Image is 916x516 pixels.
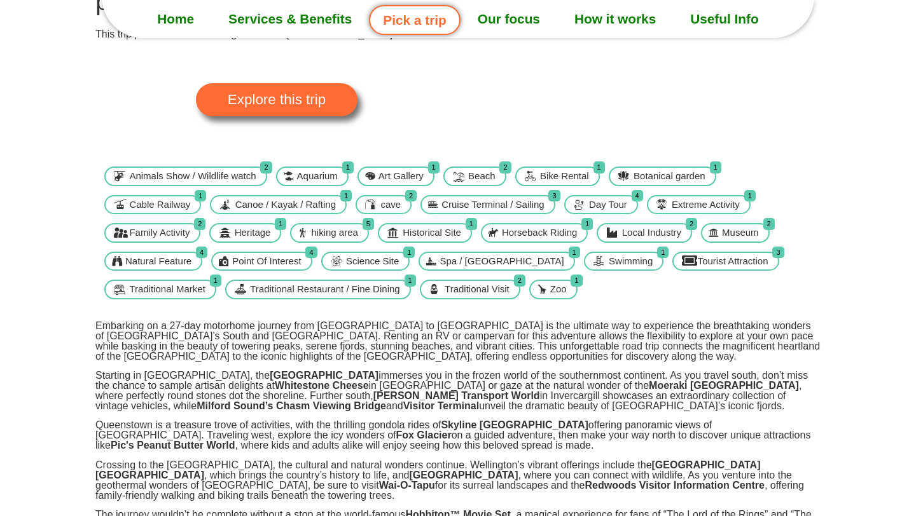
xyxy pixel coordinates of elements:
[405,190,417,202] span: 2
[343,254,402,269] span: Science Site
[126,169,259,184] span: Animals Show / Wildlife watch
[399,226,464,240] span: Historical Site
[499,161,511,173] span: 2
[373,390,540,401] strong: [PERSON_NAME] Transport World
[308,226,361,240] span: hiking area
[710,161,721,173] span: 1
[719,226,762,240] span: Museum
[410,470,518,480] strong: [GEOGRAPHIC_DATA]
[537,169,592,184] span: Bike Rental
[197,400,386,411] strong: Milford Sound’s Chasm Viewing Bridge
[593,161,605,173] span: 1
[232,198,339,212] span: Canoe / Kayak / Rafting
[232,226,274,240] span: Heritage
[275,218,286,230] span: 1
[632,190,643,202] span: 4
[396,430,451,440] strong: Fox Glacier
[686,218,697,230] span: 2
[342,161,354,173] span: 1
[403,400,479,411] strong: Visitor Terminal
[126,226,193,240] span: Family Activity
[657,247,669,259] span: 1
[340,190,352,202] span: 1
[196,83,357,116] a: Explore this trip
[441,282,513,297] span: Traditional Visit
[405,275,416,287] span: 1
[95,460,821,501] p: Crossing to the [GEOGRAPHIC_DATA], the cultural and natural wonders continue. Wellington’s vibran...
[126,282,209,297] span: Traditional Market
[102,3,814,35] nav: Menu
[585,480,764,491] strong: Redwoods Visitor Information Centre
[403,247,415,259] span: 1
[772,247,784,259] span: 3
[436,254,567,269] span: Spa / [GEOGRAPHIC_DATA]
[194,218,205,230] span: 2
[695,254,772,269] span: Tourist Attraction
[438,198,547,212] span: Cruise Terminal / Sailing
[95,459,761,480] strong: [GEOGRAPHIC_DATA] [GEOGRAPHIC_DATA]
[211,3,369,35] a: Services & Benefits
[557,3,673,35] a: How it works
[499,226,580,240] span: Horseback Riding
[195,190,206,202] span: 1
[547,282,570,297] span: Zoo
[630,169,709,184] span: Botanical garden
[375,169,427,184] span: Art Gallery
[270,370,378,381] strong: [GEOGRAPHIC_DATA]
[548,190,560,202] span: 3
[196,247,207,259] span: 4
[586,198,630,212] span: Day Tour
[619,226,684,240] span: Local Industry
[428,161,440,173] span: 1
[275,380,369,391] strong: Whitestone Cheese
[514,275,525,287] span: 2
[465,169,499,184] span: Beach
[763,218,775,230] span: 2
[441,419,588,430] strong: Skyline [GEOGRAPHIC_DATA]
[305,247,317,259] span: 4
[260,161,272,173] span: 2
[649,380,799,391] strong: Moeraki [GEOGRAPHIC_DATA]
[744,190,756,202] span: 1
[466,218,477,230] span: 1
[377,198,404,212] span: cave
[571,275,582,287] span: 1
[95,370,821,411] p: Starting in [GEOGRAPHIC_DATA], the immerses you in the frozen world of the southernmost continent...
[95,420,821,451] p: Queenstown is a treasure trove of activities, with the thrilling gondola rides of offering panora...
[379,480,435,491] strong: Wai-O-Tapu
[111,440,235,451] strong: Pic's Peanut Butter World
[461,3,557,35] a: Our focus
[140,3,211,35] a: Home
[210,275,221,287] span: 1
[669,198,743,212] span: Extreme Activity
[673,3,775,35] a: Useful Info
[228,93,326,107] span: Explore this trip
[247,282,403,297] span: Traditional Restaurant / Fine Dining
[294,169,341,184] span: Aquarium
[369,5,460,35] a: Pick a trip
[122,254,195,269] span: Natural Feature
[95,321,821,362] p: Embarking on a 27-day motorhome journey from [GEOGRAPHIC_DATA] to [GEOGRAPHIC_DATA] is the ultima...
[606,254,656,269] span: Swimming
[363,218,374,230] span: 5
[229,254,304,269] span: Point Of Interest
[581,218,593,230] span: 1
[126,198,193,212] span: Cable Railway
[569,247,580,259] span: 1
